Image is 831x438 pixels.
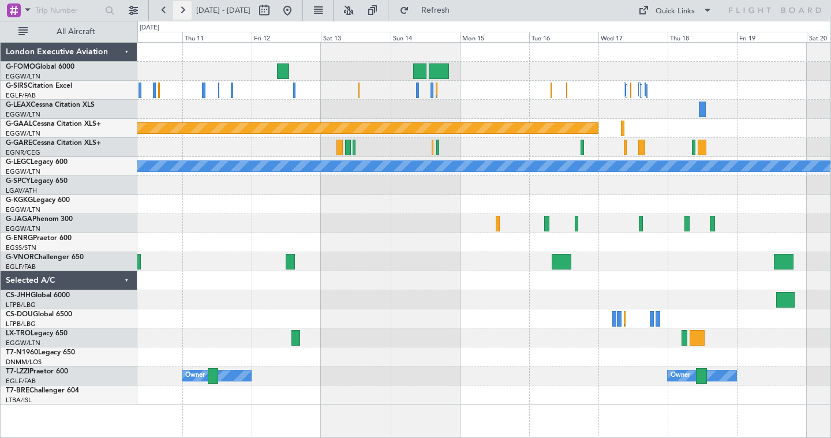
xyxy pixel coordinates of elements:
div: Thu 18 [668,32,737,42]
div: Quick Links [656,6,695,17]
a: EGLF/FAB [6,377,36,385]
span: T7-LZZI [6,368,29,375]
a: LFPB/LBG [6,320,36,328]
span: LX-TRO [6,330,31,337]
a: EGGW/LTN [6,167,40,176]
button: Refresh [394,1,463,20]
div: Sun 14 [391,32,460,42]
a: G-SPCYLegacy 650 [6,178,68,185]
a: G-KGKGLegacy 600 [6,197,70,204]
span: CS-JHH [6,292,31,299]
a: LTBA/ISL [6,396,32,405]
span: T7-BRE [6,387,29,394]
span: T7-N1960 [6,349,38,356]
div: Sat 13 [321,32,390,42]
a: T7-N1960Legacy 650 [6,349,75,356]
a: G-JAGAPhenom 300 [6,216,73,223]
span: G-GAAL [6,121,32,128]
button: All Aircraft [13,23,125,41]
div: Owner [671,367,690,384]
a: EGGW/LTN [6,205,40,214]
span: G-LEAX [6,102,31,108]
button: Quick Links [632,1,718,20]
div: [DATE] [140,23,159,33]
span: G-ENRG [6,235,33,242]
a: LFPB/LBG [6,301,36,309]
span: CS-DOU [6,311,33,318]
a: G-FOMOGlobal 6000 [6,63,74,70]
a: EGGW/LTN [6,129,40,138]
span: G-VNOR [6,254,34,261]
span: All Aircraft [30,28,122,36]
div: Wed 17 [598,32,668,42]
a: LGAV/ATH [6,186,37,195]
a: T7-BREChallenger 604 [6,387,79,394]
div: Wed 10 [113,32,182,42]
span: G-SPCY [6,178,31,185]
a: CS-DOUGlobal 6500 [6,311,72,318]
a: EGGW/LTN [6,224,40,233]
a: EGNR/CEG [6,148,40,157]
a: G-LEGCLegacy 600 [6,159,68,166]
a: G-GAALCessna Citation XLS+ [6,121,101,128]
a: CS-JHHGlobal 6000 [6,292,70,299]
span: G-SIRS [6,83,28,89]
a: T7-LZZIPraetor 600 [6,368,68,375]
a: EGSS/STN [6,244,36,252]
span: G-KGKG [6,197,33,204]
a: DNMM/LOS [6,358,42,366]
div: Fri 12 [252,32,321,42]
a: EGGW/LTN [6,339,40,347]
a: EGLF/FAB [6,263,36,271]
div: Fri 19 [737,32,806,42]
a: EGLF/FAB [6,91,36,100]
div: Owner [185,367,205,384]
span: G-GARE [6,140,32,147]
a: G-ENRGPraetor 600 [6,235,72,242]
div: Mon 15 [460,32,529,42]
span: G-JAGA [6,216,32,223]
a: G-SIRSCitation Excel [6,83,72,89]
a: EGGW/LTN [6,110,40,119]
div: Thu 11 [182,32,252,42]
input: Trip Number [35,2,102,19]
a: G-LEAXCessna Citation XLS [6,102,95,108]
span: G-LEGC [6,159,31,166]
a: LX-TROLegacy 650 [6,330,68,337]
a: EGGW/LTN [6,72,40,81]
div: Tue 16 [529,32,598,42]
a: G-VNORChallenger 650 [6,254,84,261]
span: Refresh [411,6,460,14]
a: G-GARECessna Citation XLS+ [6,140,101,147]
span: [DATE] - [DATE] [196,5,250,16]
span: G-FOMO [6,63,35,70]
